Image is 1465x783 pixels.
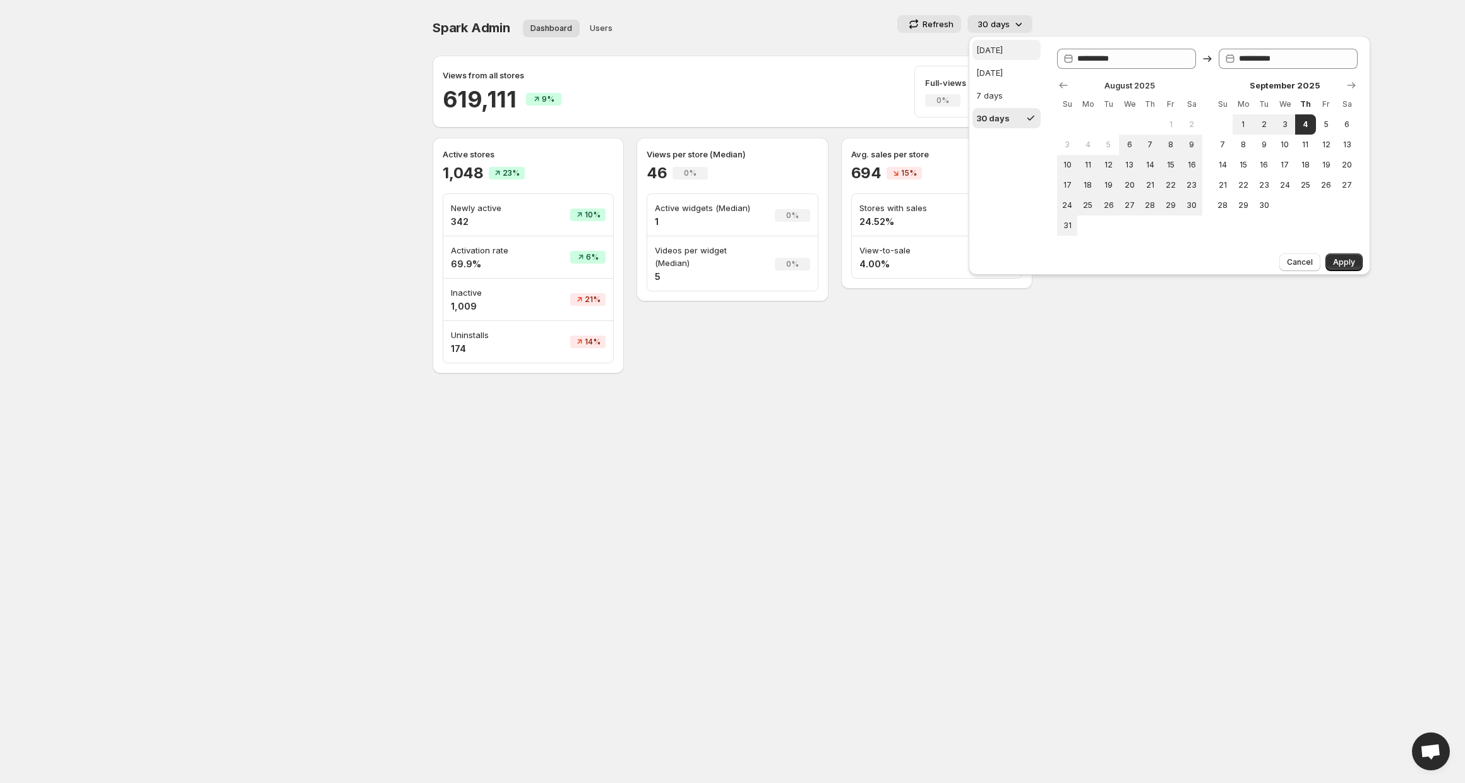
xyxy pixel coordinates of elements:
[1161,195,1181,215] button: Friday August 29 2025
[1187,180,1197,190] span: 23
[1119,155,1140,175] button: Wednesday August 13 2025
[1300,140,1311,150] span: 11
[1077,94,1098,114] th: Monday
[503,168,520,178] span: 23%
[1274,135,1295,155] button: Wednesday September 10 2025
[1217,99,1228,109] span: Su
[1253,135,1274,155] button: Tuesday September 9 2025
[972,63,1041,83] button: [DATE]
[1233,155,1253,175] button: Monday September 15 2025
[1321,140,1332,150] span: 12
[1187,119,1197,130] span: 2
[1077,175,1098,195] button: Monday August 18 2025
[1119,135,1140,155] button: Wednesday August 6 2025
[1316,175,1337,195] button: Friday September 26 2025
[1082,180,1093,190] span: 18
[523,20,580,37] button: Dashboard overview
[897,15,961,33] button: Refresh
[1181,155,1202,175] button: Saturday August 16 2025
[976,66,1003,79] div: [DATE]
[1057,175,1078,195] button: Sunday August 17 2025
[1077,155,1098,175] button: Monday August 11 2025
[1145,99,1156,109] span: Th
[1217,180,1228,190] span: 21
[1274,175,1295,195] button: Wednesday September 24 2025
[1082,200,1093,210] span: 25
[1181,175,1202,195] button: Saturday August 23 2025
[786,259,799,269] span: 0%
[451,329,536,341] p: Uninstalls
[1321,119,1332,130] span: 5
[1238,119,1248,130] span: 1
[655,215,759,228] h4: 1
[1300,119,1311,130] span: 4
[972,108,1041,128] button: 30 days
[1212,175,1233,195] button: Sunday September 21 2025
[647,148,818,161] p: Views per store (Median)
[976,112,1010,124] div: 30 days
[451,215,536,228] h4: 342
[1316,94,1337,114] th: Friday
[1181,195,1202,215] button: Saturday August 30 2025
[1337,114,1358,135] button: Saturday September 6 2025
[1412,732,1450,770] a: Open chat
[1217,200,1228,210] span: 28
[1057,94,1078,114] th: Sunday
[1333,257,1355,267] span: Apply
[859,258,949,270] h4: 4.00%
[1279,253,1320,271] button: Cancel
[1321,160,1332,170] span: 19
[1342,119,1353,130] span: 6
[786,210,799,221] span: 0%
[1166,180,1176,190] span: 22
[1140,155,1161,175] button: Thursday August 14 2025
[1124,140,1135,150] span: 6
[1124,200,1135,210] span: 27
[1233,195,1253,215] button: Monday September 29 2025
[1342,180,1353,190] span: 27
[936,95,949,106] span: 0%
[1300,160,1311,170] span: 18
[972,40,1041,60] button: [DATE]
[1238,160,1248,170] span: 15
[1124,99,1135,109] span: We
[1161,175,1181,195] button: Friday August 22 2025
[1337,94,1358,114] th: Saturday
[1316,155,1337,175] button: Friday September 19 2025
[1295,175,1316,195] button: Thursday September 25 2025
[1279,160,1290,170] span: 17
[1253,195,1274,215] button: Tuesday September 30 2025
[1166,200,1176,210] span: 29
[1082,99,1093,109] span: Mo
[1233,94,1253,114] th: Monday
[1181,114,1202,135] button: Saturday August 2 2025
[1321,99,1332,109] span: Fr
[1140,195,1161,215] button: Thursday August 28 2025
[1103,200,1114,210] span: 26
[1316,114,1337,135] button: Friday September 5 2025
[1217,140,1228,150] span: 7
[1161,94,1181,114] th: Friday
[1279,119,1290,130] span: 3
[1187,99,1197,109] span: Sa
[1233,135,1253,155] button: Monday September 8 2025
[1161,155,1181,175] button: Friday August 15 2025
[443,69,524,82] p: Views from all stores
[1300,99,1311,109] span: Th
[1166,160,1176,170] span: 15
[859,244,949,257] p: View-to-sale
[1295,155,1316,175] button: Thursday September 18 2025
[1300,180,1311,190] span: 25
[1253,155,1274,175] button: Tuesday September 16 2025
[1145,180,1156,190] span: 21
[976,44,1003,56] div: [DATE]
[1295,135,1316,155] button: Thursday September 11 2025
[1057,215,1078,236] button: Sunday August 31 2025
[1212,94,1233,114] th: Sunday
[1062,140,1073,150] span: 3
[1238,140,1248,150] span: 8
[1295,114,1316,135] button: End of range Today Thursday September 4 2025
[901,168,917,178] span: 15%
[655,244,759,269] p: Videos per widget (Median)
[1279,180,1290,190] span: 24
